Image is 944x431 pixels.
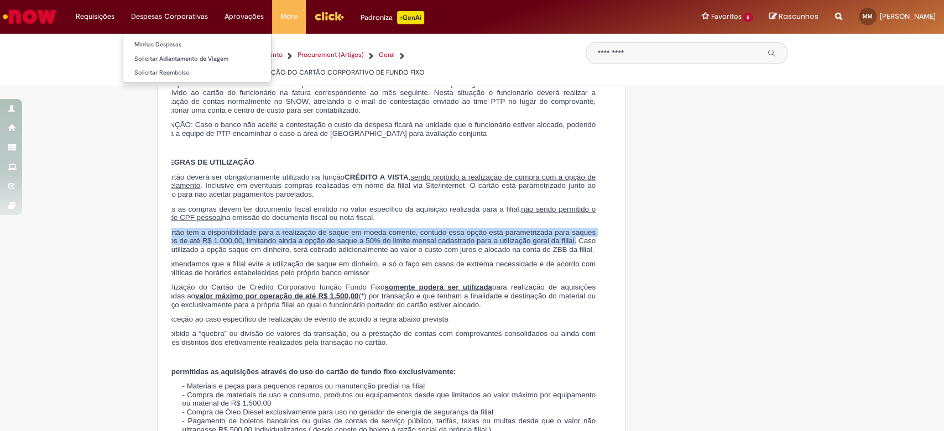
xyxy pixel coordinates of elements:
span: - Compra de Óleo Diesel exclusivamente para uso no gerador de energia de segurança da filial [182,408,493,416]
ul: Despesas Corporativas [123,33,272,82]
div: Padroniza [361,11,424,24]
span: DIRETRIZES E REGRAS PARA UTILIZAÇÃO DO CARTÃO CORPORATIVO DE FUNDO FIXO [161,68,425,77]
span: O cartão tem a disponibilidade para a realização de saque em moeda corrente, contudo essa opção e... [156,228,596,254]
span: - Compra de materiais de uso e consumo, produtos ou equipamentos desde que limitados ao valor máx... [182,391,596,408]
span: Favoritos [711,11,741,22]
span: São permitidas as aquisições através do uso do cartão de fundo fixo exclusivamente: [156,367,456,376]
u: valor máximo por operação de até R$ 1.500,00 [195,292,358,300]
a: Solicitar Adiantamento de Viagem [123,53,271,65]
a: Procurement (Artigos) [298,50,364,60]
span: 6 [743,13,753,22]
span: [PERSON_NAME] [880,12,936,21]
span: Rascunhos [779,11,818,22]
a: Geral [379,50,395,60]
span: More [280,11,298,22]
span: Aprovações [225,11,264,22]
span: Despesas Corporativas [131,11,208,22]
img: click_logo_yellow_360x200.png [314,8,344,24]
p: +GenAi [397,11,424,24]
span: Recomendamos que a filial evite a utilização de saque em dinheiro, e só o faço em casos de extrem... [156,260,596,277]
span: A utilização do Cartão de Crédito Corporativo função Fundo Fixo para realização de aquisições lim... [156,283,596,308]
span: A equipe de PTP deverá acionar o banco para uma análise, e caso o banco reconheça os gastos como ... [156,80,596,114]
span: MM [863,13,873,20]
span: (*) exceção ao caso específico de realização de evento de acordo a regra abaixo prevista [156,315,448,323]
span: Requisições [76,11,114,22]
span: Todas as compras devem ter documento fiscal emitido no valor específico da aquisição realizada pa... [156,205,596,222]
span: E proibido a “quebra” ou divisão de valores da transação, ou a prestação de contas com comprovant... [156,329,596,346]
strong: CRÉDITO A VISTA [345,173,409,181]
a: Minhas Despesas [123,39,271,51]
a: Solicitar Reembolso [123,67,271,79]
a: Rascunhos [769,12,818,22]
img: ServiceNow [1,6,58,28]
span: ATENÇÃO: Caso o banco não aceite a contestação o custo da despesa ficará na unidade que o funcion... [156,120,596,138]
span: - Materiais e peças para pequenos reparos ou manutenção predial na filial [182,382,425,390]
span: 6. REGRAS DE UTILIZAÇÃO [156,158,254,166]
span: O cartão deverá ser obrigatoriamente utilizado na função , . Inclusive em eventuais compras reali... [156,173,596,198]
u: somente poderá ser utilizada [384,283,492,291]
